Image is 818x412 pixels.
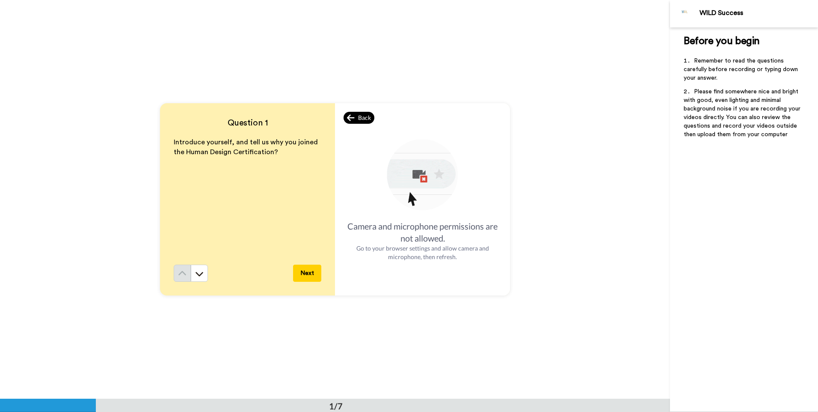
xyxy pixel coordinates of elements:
div: Camera and microphone permissions are not allowed. [344,220,501,244]
span: Remember to read the questions carefully before recording or typing down your answer. [684,58,800,81]
div: 1/7 [315,400,356,412]
button: Next [293,265,321,282]
span: Please find somewhere nice and bright with good, even lighting and minimal background noise if yo... [684,89,802,137]
div: Back [344,112,374,124]
span: Back [358,113,371,122]
img: allow-access.gif [385,138,460,213]
span: Introduce yourself, and tell us why you joined the Human Design Certification? [174,139,320,155]
img: Profile Image [675,3,695,24]
span: Go to your browser settings and allow camera and microphone, then refresh. [356,245,489,260]
h4: Question 1 [174,117,321,129]
div: WILD Success [699,9,818,17]
span: Before you begin [684,36,759,46]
